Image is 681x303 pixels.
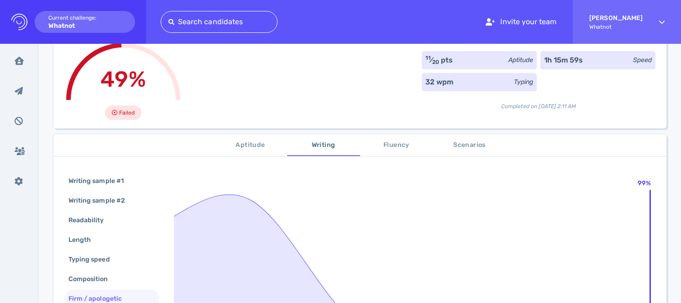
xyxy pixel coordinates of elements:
div: Length [67,233,102,246]
sup: 11 [425,55,431,61]
div: Completed on [DATE] 2:11 AM [422,95,655,110]
span: Aptitude [220,140,282,151]
span: Whatnot [589,24,643,30]
div: Composition [67,272,119,286]
div: 1h 15m 59s [544,55,583,66]
span: 49% [100,66,146,92]
div: Typing speed [67,253,121,266]
strong: [PERSON_NAME] [589,14,643,22]
span: Failed [119,107,135,118]
span: Writing [293,140,355,151]
sub: 20 [432,59,439,65]
div: 32 wpm [425,77,453,88]
div: ⁄ pts [425,55,453,66]
div: Aptitude [508,55,533,65]
text: 99% [638,179,651,187]
div: Readability [67,214,115,227]
span: Scenarios [439,140,501,151]
div: Speed [633,55,652,65]
div: Writing sample #1 [67,174,135,188]
div: Typing [514,77,533,87]
div: Writing sample #2 [67,194,136,207]
span: Fluency [366,140,428,151]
